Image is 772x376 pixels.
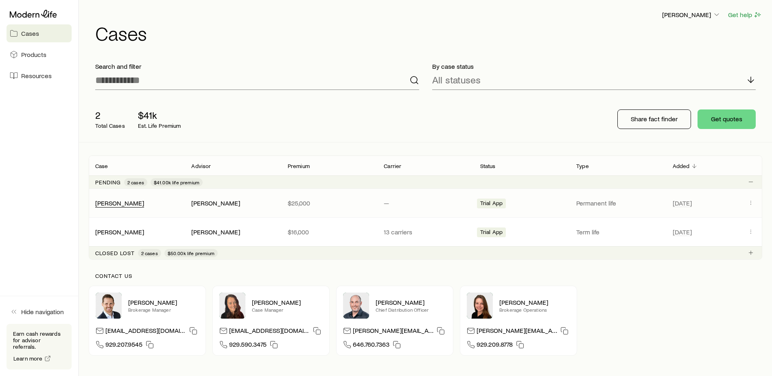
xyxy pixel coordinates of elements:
[499,306,570,313] p: Brokerage Operations
[576,228,659,236] p: Term life
[673,163,690,169] p: Added
[432,74,481,85] p: All statuses
[127,179,144,186] span: 2 cases
[154,179,199,186] span: $41.00k life premium
[191,199,240,208] div: [PERSON_NAME]
[13,356,43,361] span: Learn more
[95,179,121,186] p: Pending
[95,163,108,169] p: Case
[21,72,52,80] span: Resources
[252,306,323,313] p: Case Manager
[376,298,446,306] p: [PERSON_NAME]
[631,115,678,123] p: Share fact finder
[252,298,323,306] p: [PERSON_NAME]
[432,62,756,70] p: By case status
[7,67,72,85] a: Resources
[384,228,467,236] p: 13 carriers
[229,326,310,337] p: [EMAIL_ADDRESS][DOMAIN_NAME]
[353,326,433,337] p: [PERSON_NAME][EMAIL_ADDRESS][DOMAIN_NAME]
[191,228,240,236] div: [PERSON_NAME]
[21,308,64,316] span: Hide navigation
[662,10,721,20] button: [PERSON_NAME]
[477,326,557,337] p: [PERSON_NAME][EMAIL_ADDRESS][DOMAIN_NAME]
[480,163,496,169] p: Status
[576,199,659,207] p: Permanent life
[288,199,371,207] p: $25,000
[95,199,144,208] div: [PERSON_NAME]
[168,250,214,256] span: $50.00k life premium
[617,109,691,129] button: Share fact finder
[7,46,72,63] a: Products
[343,293,369,319] img: Dan Pierson
[128,298,199,306] p: [PERSON_NAME]
[728,10,762,20] button: Get help
[384,163,401,169] p: Carrier
[480,200,503,208] span: Trial App
[95,122,125,129] p: Total Cases
[288,163,310,169] p: Premium
[662,11,721,19] p: [PERSON_NAME]
[96,293,122,319] img: Nick Weiler
[288,228,371,236] p: $16,000
[21,29,39,37] span: Cases
[353,340,389,351] span: 646.760.7363
[105,340,142,351] span: 929.207.9545
[499,298,570,306] p: [PERSON_NAME]
[89,155,762,260] div: Client cases
[95,199,144,207] a: [PERSON_NAME]
[95,62,419,70] p: Search and filter
[576,163,589,169] p: Type
[7,324,72,369] div: Earn cash rewards for advisor referrals.Learn more
[13,330,65,350] p: Earn cash rewards for advisor referrals.
[141,250,158,256] span: 2 cases
[673,199,692,207] span: [DATE]
[376,306,446,313] p: Chief Distribution Officer
[21,50,46,59] span: Products
[95,109,125,121] p: 2
[95,273,756,279] p: Contact us
[384,199,467,207] p: —
[138,122,181,129] p: Est. Life Premium
[95,228,144,236] a: [PERSON_NAME]
[467,293,493,319] img: Ellen Wall
[95,23,762,43] h1: Cases
[477,340,513,351] span: 929.209.8778
[105,326,186,337] p: [EMAIL_ADDRESS][DOMAIN_NAME]
[698,109,756,129] button: Get quotes
[480,229,503,237] span: Trial App
[7,303,72,321] button: Hide navigation
[229,340,267,351] span: 929.590.3475
[7,24,72,42] a: Cases
[673,228,692,236] span: [DATE]
[95,250,135,256] p: Closed lost
[191,163,211,169] p: Advisor
[138,109,181,121] p: $41k
[219,293,245,319] img: Abby McGuigan
[128,306,199,313] p: Brokerage Manager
